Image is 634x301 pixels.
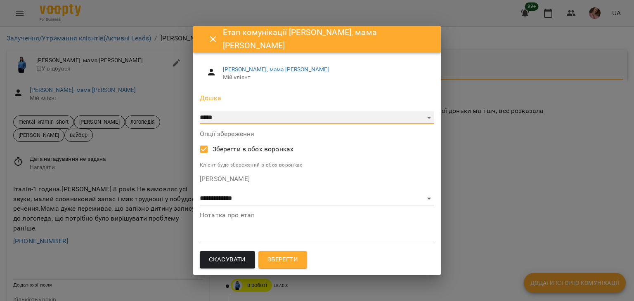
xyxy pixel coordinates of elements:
span: Скасувати [209,254,246,265]
span: Зберегти [267,254,298,265]
button: Close [203,29,223,49]
span: Мій клієнт [223,73,428,82]
h6: Етап комунікації [PERSON_NAME], мама [PERSON_NAME] [223,26,431,52]
a: [PERSON_NAME], мама [PERSON_NAME] [223,66,329,73]
label: Дошка [200,95,434,101]
span: Зберегти в обох воронках [213,144,294,154]
p: Клієнт буде збережений в обох воронках [200,161,434,169]
label: [PERSON_NAME] [200,176,434,182]
label: Опції збереження [200,131,434,137]
label: Нотатка про етап [200,212,434,219]
button: Скасувати [200,251,255,268]
button: Зберегти [258,251,307,268]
